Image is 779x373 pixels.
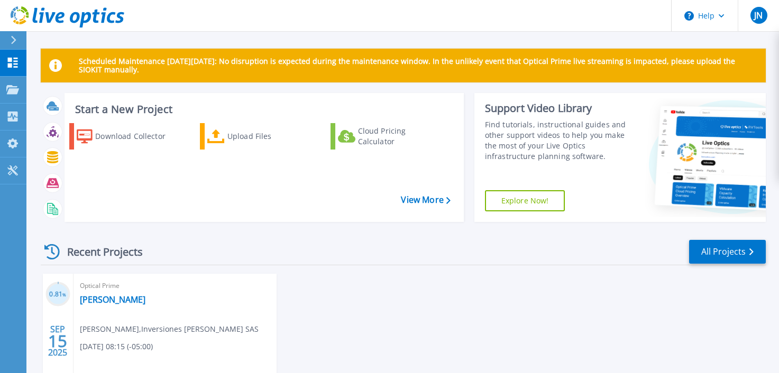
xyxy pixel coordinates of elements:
[331,123,439,150] a: Cloud Pricing Calculator
[79,57,757,74] p: Scheduled Maintenance [DATE][DATE]: No disruption is expected during the maintenance window. In t...
[80,323,259,335] span: [PERSON_NAME] , Inversiones [PERSON_NAME] SAS
[754,11,763,20] span: JN
[80,341,153,352] span: [DATE] 08:15 (-05:00)
[358,126,436,147] div: Cloud Pricing Calculator
[485,190,565,211] a: Explore Now!
[485,101,631,115] div: Support Video Library
[485,119,631,162] div: Find tutorials, instructional guides and other support videos to help you make the most of your L...
[95,126,175,147] div: Download Collector
[80,280,270,292] span: Optical Prime
[200,123,308,150] a: Upload Files
[227,126,306,147] div: Upload Files
[75,104,450,115] h3: Start a New Project
[62,292,66,297] span: %
[48,337,67,346] span: 15
[48,322,68,360] div: SEP 2025
[45,288,70,301] h3: 0.81
[69,123,178,150] a: Download Collector
[401,195,450,205] a: View More
[80,294,145,305] a: [PERSON_NAME]
[41,239,157,265] div: Recent Projects
[689,240,766,264] a: All Projects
